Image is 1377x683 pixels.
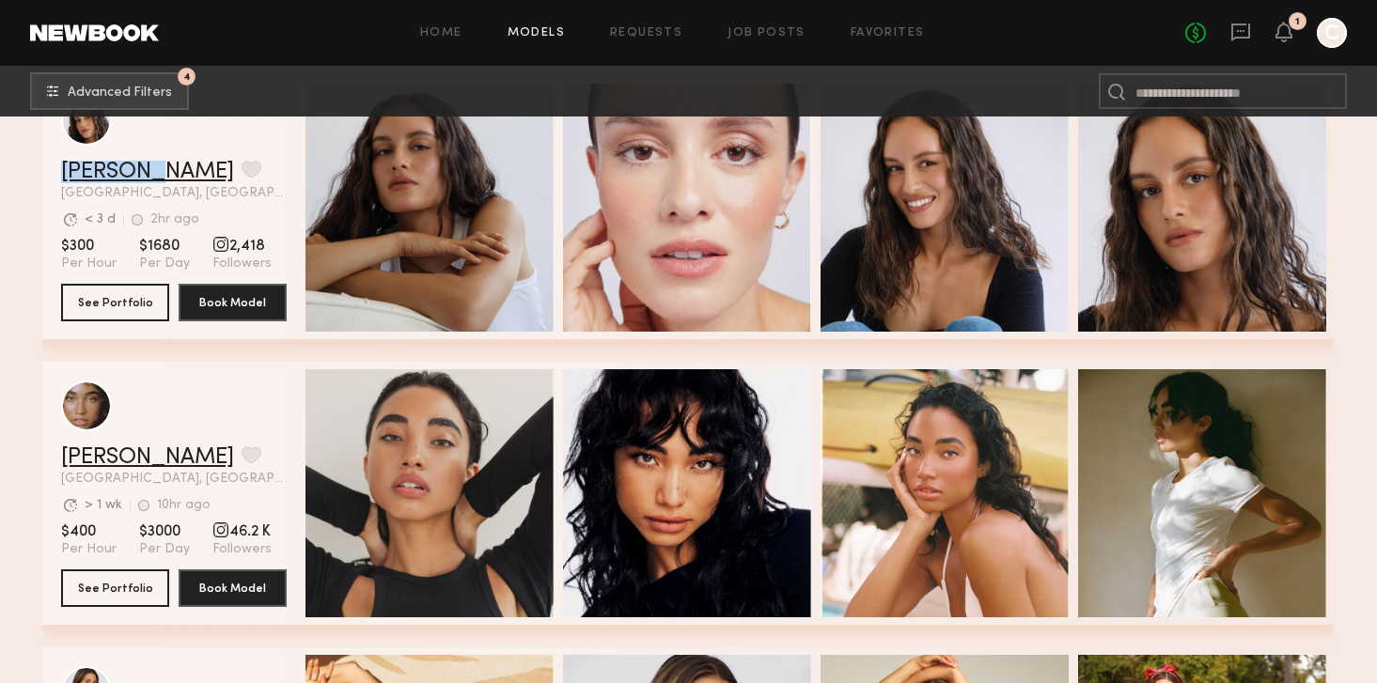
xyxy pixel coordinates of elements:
[728,27,806,39] a: Job Posts
[61,187,287,200] span: [GEOGRAPHIC_DATA], [GEOGRAPHIC_DATA]
[85,499,122,512] div: > 1 wk
[179,284,287,321] button: Book Model
[61,541,117,558] span: Per Hour
[61,284,169,321] button: See Portfolio
[68,86,172,100] span: Advanced Filters
[212,541,272,558] span: Followers
[420,27,462,39] a: Home
[650,487,763,504] span: Quick Preview
[183,72,191,81] span: 4
[61,161,234,183] a: [PERSON_NAME]
[1317,18,1347,48] a: C
[139,256,190,272] span: Per Day
[1166,487,1278,504] span: Quick Preview
[851,27,925,39] a: Favorites
[61,473,287,486] span: [GEOGRAPHIC_DATA], [GEOGRAPHIC_DATA]
[61,256,117,272] span: Per Hour
[212,522,272,541] span: 46.2 K
[157,499,211,512] div: 10hr ago
[393,487,506,504] span: Quick Preview
[139,522,190,541] span: $3000
[508,27,565,39] a: Models
[212,237,272,256] span: 2,418
[1166,201,1278,218] span: Quick Preview
[61,237,117,256] span: $300
[610,27,682,39] a: Requests
[908,487,1021,504] span: Quick Preview
[179,569,287,607] button: Book Model
[150,213,199,226] div: 2hr ago
[61,446,234,469] a: [PERSON_NAME]
[85,213,116,226] div: < 3 d
[393,201,506,218] span: Quick Preview
[139,237,190,256] span: $1680
[139,541,190,558] span: Per Day
[1295,17,1300,27] div: 1
[908,201,1021,218] span: Quick Preview
[61,569,169,607] button: See Portfolio
[30,72,189,110] button: 4Advanced Filters
[650,201,763,218] span: Quick Preview
[212,256,272,272] span: Followers
[61,522,117,541] span: $400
